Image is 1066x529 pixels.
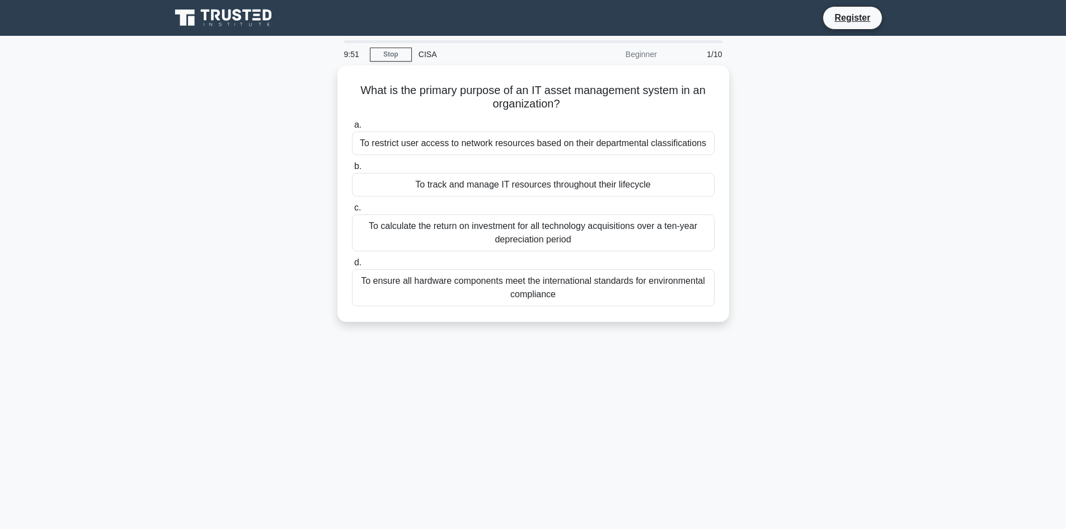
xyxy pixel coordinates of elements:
[354,161,361,171] span: b.
[354,120,361,129] span: a.
[664,43,729,65] div: 1/10
[352,132,715,155] div: To restrict user access to network resources based on their departmental classifications
[412,43,566,65] div: CISA
[351,83,716,111] h5: What is the primary purpose of an IT asset management system in an organization?
[352,173,715,196] div: To track and manage IT resources throughout their lifecycle
[337,43,370,65] div: 9:51
[566,43,664,65] div: Beginner
[828,11,877,25] a: Register
[370,48,412,62] a: Stop
[354,203,361,212] span: c.
[352,214,715,251] div: To calculate the return on investment for all technology acquisitions over a ten-year depreciatio...
[354,258,361,267] span: d.
[352,269,715,306] div: To ensure all hardware components meet the international standards for environmental compliance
